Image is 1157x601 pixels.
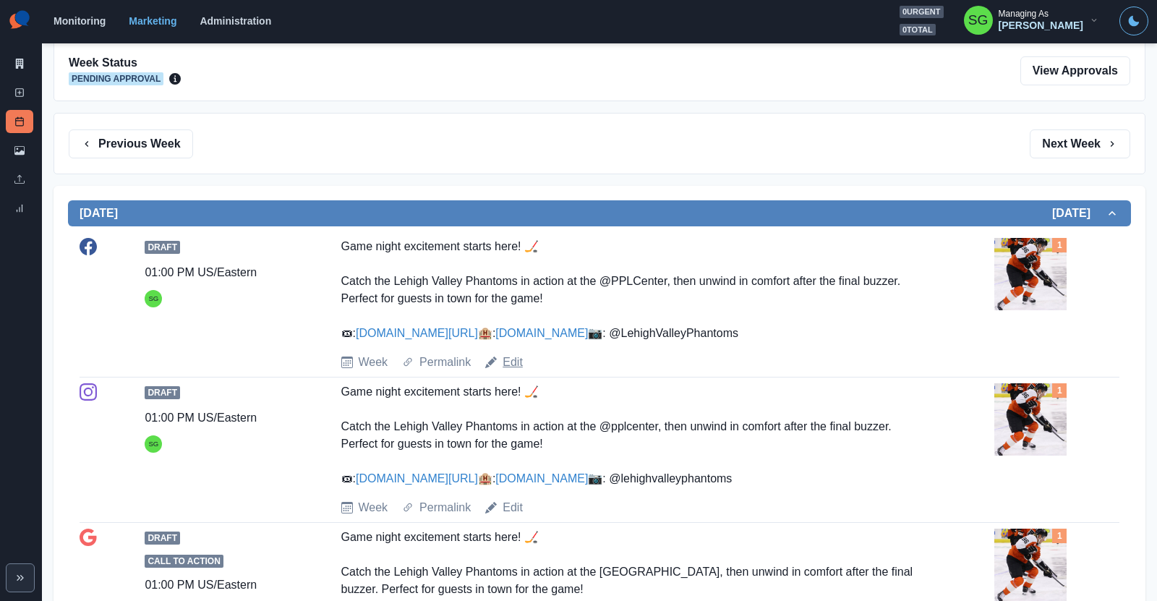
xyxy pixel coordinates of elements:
a: Edit [503,499,523,516]
span: Call to Action [145,555,223,568]
span: Pending Approval [69,72,163,85]
span: Draft [145,241,180,254]
div: Game night excitement starts here! 🏒 Catch the Lehigh Valley Phantoms in action at the @pplcenter... [341,383,923,487]
a: Permalink [419,354,471,371]
a: [DOMAIN_NAME][URL] [356,327,478,339]
a: Marketing [129,15,176,27]
button: [DATE][DATE] [68,200,1131,226]
div: Managing As [999,9,1049,19]
a: View Approvals [1020,56,1130,85]
span: 0 urgent [900,6,944,18]
h2: Week Status [69,56,181,69]
img: sucxck0yyimd5qc40kq0 [994,383,1067,456]
a: [DOMAIN_NAME][URL] [356,472,478,485]
div: Sarah Gleason [148,290,158,307]
span: Draft [145,386,180,399]
div: [PERSON_NAME] [999,20,1083,32]
img: sucxck0yyimd5qc40kq0 [994,238,1067,310]
a: Administration [200,15,271,27]
div: Sarah Gleason [968,3,989,38]
div: Total Media Attached [1052,383,1067,398]
div: Game night excitement starts here! 🏒 Catch the Lehigh Valley Phantoms in action at the @PPLCenter... [341,238,923,342]
a: [DOMAIN_NAME] [495,327,588,339]
a: Week [359,354,388,371]
div: 01:00 PM US/Eastern [145,576,257,594]
a: Post Schedule [6,110,33,133]
button: Managing As[PERSON_NAME] [952,6,1111,35]
div: 01:00 PM US/Eastern [145,409,257,427]
h2: [DATE] [80,206,118,220]
a: Permalink [419,499,471,516]
span: Draft [145,532,180,545]
a: New Post [6,81,33,104]
img: sucxck0yyimd5qc40kq0 [994,529,1067,601]
h2: [DATE] [1052,206,1105,220]
div: Total Media Attached [1052,238,1067,252]
a: [DOMAIN_NAME] [495,472,588,485]
button: Toggle Mode [1119,7,1148,35]
a: Edit [503,354,523,371]
button: Next Week [1030,129,1130,158]
div: Sarah Gleason [148,435,158,453]
div: Total Media Attached [1052,529,1067,543]
button: Previous Week [69,129,193,158]
a: Marketing Summary [6,52,33,75]
span: 0 total [900,24,936,36]
a: Week [359,499,388,516]
div: 01:00 PM US/Eastern [145,264,257,281]
a: Monitoring [54,15,106,27]
button: Expand [6,563,35,592]
a: Media Library [6,139,33,162]
a: Review Summary [6,197,33,220]
a: Uploads [6,168,33,191]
